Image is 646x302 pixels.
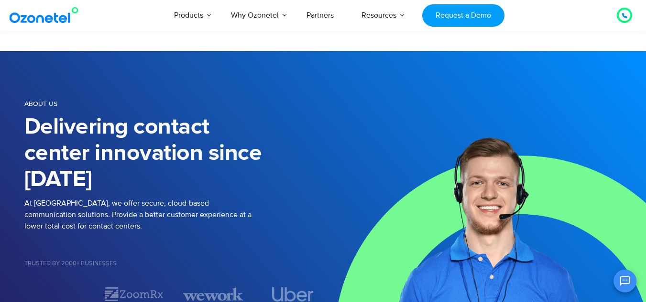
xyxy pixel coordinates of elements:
[24,260,323,267] h5: Trusted by 2000+ Businesses
[422,4,504,27] a: Request a Demo
[24,198,323,232] p: At [GEOGRAPHIC_DATA], we offer secure, cloud-based communication solutions. Provide a better cust...
[24,289,85,300] div: 1 / 7
[24,100,57,108] span: About us
[613,270,636,292] button: Open chat
[263,287,323,302] div: 4 / 7
[24,114,323,193] h1: Delivering contact center innovation since [DATE]
[272,287,314,302] img: uber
